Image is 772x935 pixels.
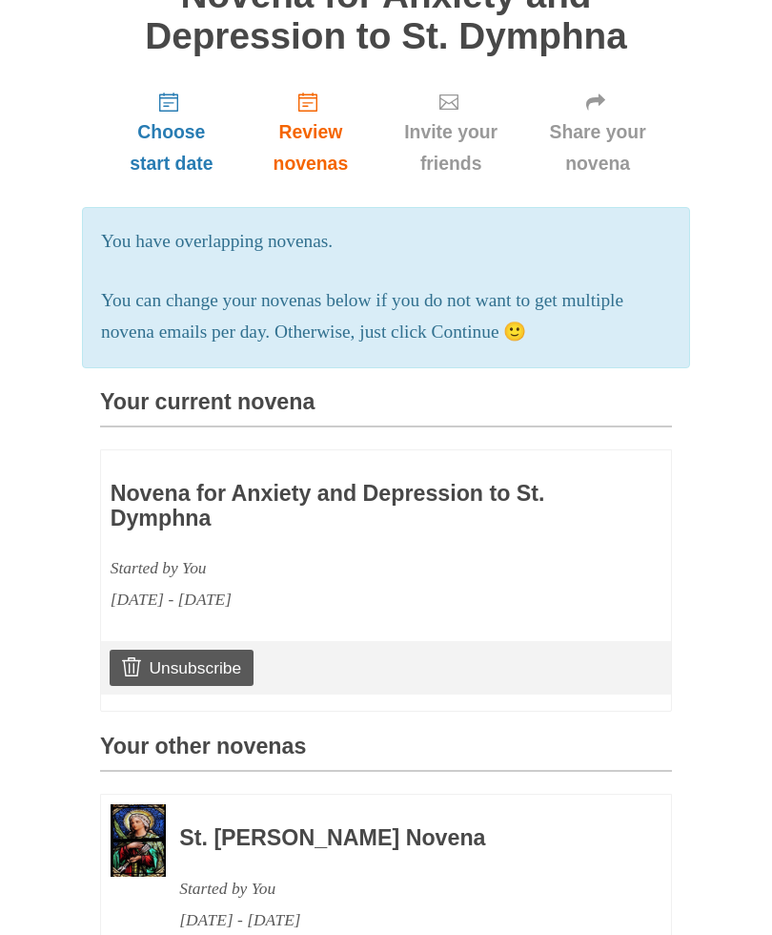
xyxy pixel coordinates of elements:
[100,390,672,427] h3: Your current novena
[100,735,672,772] h3: Your other novenas
[243,75,378,189] a: Review novenas
[523,75,672,189] a: Share your novena
[378,75,523,189] a: Invite your friends
[179,826,620,851] h3: St. [PERSON_NAME] Novena
[262,116,359,179] span: Review novenas
[110,650,254,686] a: Unsubscribe
[111,804,166,877] img: Novena image
[111,584,551,615] div: [DATE] - [DATE]
[119,116,224,179] span: Choose start date
[179,873,620,904] div: Started by You
[100,75,243,189] a: Choose start date
[101,285,671,348] p: You can change your novenas below if you do not want to get multiple novena emails per day. Other...
[397,116,504,179] span: Invite your friends
[111,482,551,530] h3: Novena for Anxiety and Depression to St. Dymphna
[111,552,551,584] div: Started by You
[542,116,653,179] span: Share your novena
[101,226,671,258] p: You have overlapping novenas.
